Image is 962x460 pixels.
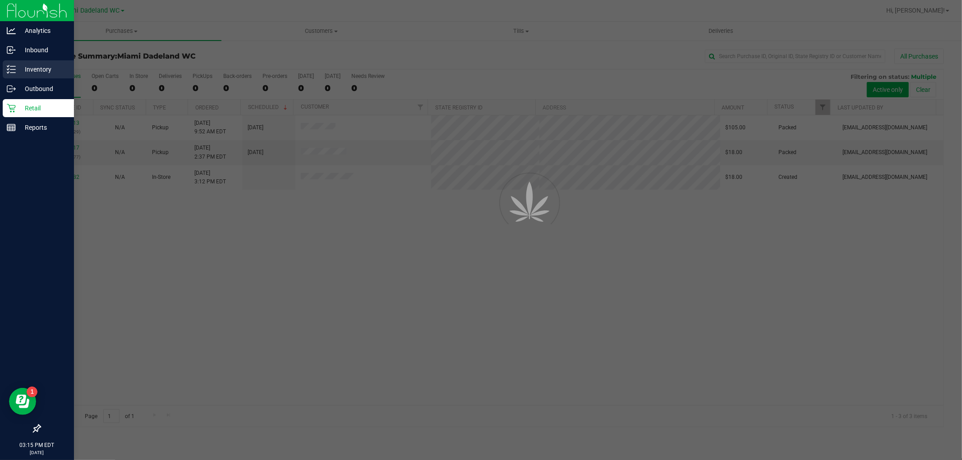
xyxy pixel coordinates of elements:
p: [DATE] [4,449,70,456]
iframe: Resource center unread badge [27,387,37,397]
p: Reports [16,122,70,133]
p: Outbound [16,83,70,94]
p: Retail [16,103,70,114]
p: 03:15 PM EDT [4,441,70,449]
iframe: Resource center [9,388,36,415]
p: Inbound [16,45,70,55]
inline-svg: Inventory [7,65,16,74]
inline-svg: Reports [7,123,16,132]
p: Inventory [16,64,70,75]
inline-svg: Retail [7,104,16,113]
inline-svg: Outbound [7,84,16,93]
inline-svg: Analytics [7,26,16,35]
p: Analytics [16,25,70,36]
inline-svg: Inbound [7,46,16,55]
